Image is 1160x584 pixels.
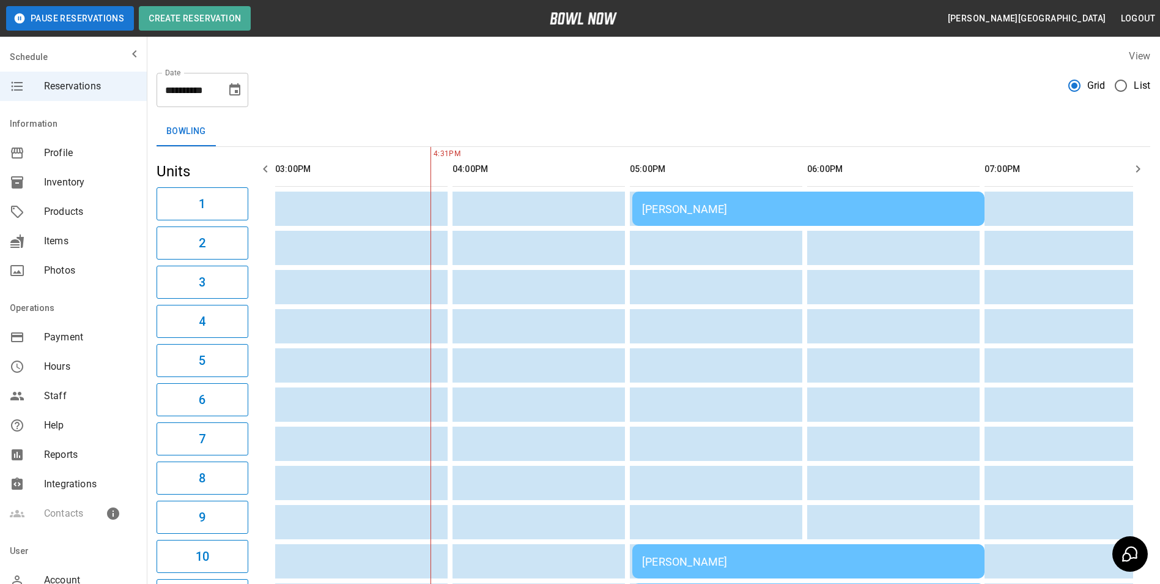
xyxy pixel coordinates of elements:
[157,162,248,181] h5: Units
[1116,7,1160,30] button: Logout
[157,226,248,260] button: 2
[44,447,137,462] span: Reports
[157,501,248,534] button: 9
[157,117,216,146] button: Bowling
[44,79,137,94] span: Reservations
[44,359,137,374] span: Hours
[157,117,1150,146] div: inventory tabs
[199,312,205,331] h6: 4
[44,175,137,190] span: Inventory
[196,547,209,566] h6: 10
[199,429,205,449] h6: 7
[44,204,137,219] span: Products
[1134,78,1150,93] span: List
[44,389,137,403] span: Staff
[642,555,975,568] div: [PERSON_NAME]
[157,462,248,495] button: 8
[199,272,205,292] h6: 3
[199,351,205,370] h6: 5
[199,194,205,214] h6: 1
[44,418,137,433] span: Help
[199,468,205,488] h6: 8
[642,203,975,215] div: [PERSON_NAME]
[199,233,205,253] h6: 2
[157,305,248,338] button: 4
[157,383,248,416] button: 6
[44,477,137,492] span: Integrations
[44,330,137,345] span: Payment
[157,344,248,377] button: 5
[199,390,205,410] h6: 6
[157,540,248,573] button: 10
[44,263,137,278] span: Photos
[157,187,248,220] button: 1
[807,152,980,187] th: 06:00PM
[157,422,248,455] button: 7
[223,78,247,102] button: Choose date, selected date is Oct 3, 2025
[199,507,205,527] h6: 9
[550,12,617,24] img: logo
[44,234,137,249] span: Items
[275,152,448,187] th: 03:00PM
[1129,50,1150,62] label: View
[943,7,1111,30] button: [PERSON_NAME][GEOGRAPHIC_DATA]
[44,146,137,160] span: Profile
[1087,78,1106,93] span: Grid
[453,152,625,187] th: 04:00PM
[6,6,134,31] button: Pause Reservations
[630,152,802,187] th: 05:00PM
[139,6,251,31] button: Create Reservation
[430,148,434,160] span: 4:31PM
[157,266,248,299] button: 3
